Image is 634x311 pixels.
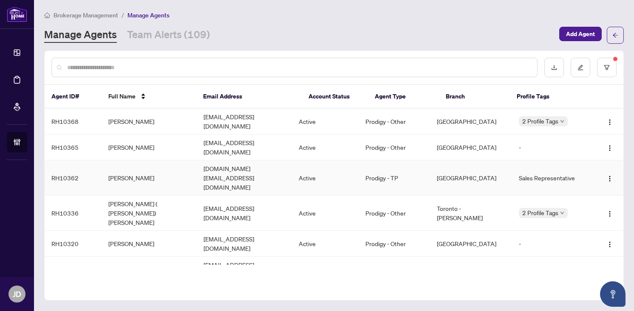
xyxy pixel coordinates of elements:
[292,257,359,283] td: Active
[510,85,590,109] th: Profile Tags
[102,85,196,109] th: Full Name
[603,115,617,128] button: Logo
[571,58,590,77] button: edit
[292,160,359,196] td: Active
[606,119,613,126] img: Logo
[54,11,118,19] span: Brokerage Management
[127,11,170,19] span: Manage Agents
[302,85,368,109] th: Account Status
[196,85,302,109] th: Email Address
[197,196,292,231] td: [EMAIL_ADDRESS][DOMAIN_NAME]
[430,134,512,160] td: [GEOGRAPHIC_DATA]
[612,32,618,38] span: arrow-left
[102,160,197,196] td: [PERSON_NAME]
[603,171,617,185] button: Logo
[603,140,617,154] button: Logo
[197,257,292,283] td: [EMAIL_ADDRESS][DOMAIN_NAME]
[197,134,292,160] td: [EMAIL_ADDRESS][DOMAIN_NAME]
[108,92,136,101] span: Full Name
[44,12,50,18] span: home
[359,231,430,257] td: Prodigy - Other
[512,134,593,160] td: -
[45,85,102,109] th: Agent ID#
[44,28,117,43] a: Manage Agents
[597,58,617,77] button: filter
[102,231,197,257] td: [PERSON_NAME]
[606,145,613,151] img: Logo
[102,109,197,134] td: [PERSON_NAME]
[522,116,558,126] span: 2 Profile Tags
[439,85,510,109] th: Branch
[603,206,617,220] button: Logo
[45,196,102,231] td: RH10336
[359,257,430,283] td: Prodigy - Other
[102,257,197,283] td: [PERSON_NAME]
[430,160,512,196] td: [GEOGRAPHIC_DATA]
[359,109,430,134] td: Prodigy - Other
[13,288,21,300] span: JD
[544,58,564,77] button: download
[603,237,617,250] button: Logo
[45,257,102,283] td: RH10319
[606,175,613,182] img: Logo
[102,196,197,231] td: [PERSON_NAME] ( [PERSON_NAME]) [PERSON_NAME]
[430,257,512,283] td: [GEOGRAPHIC_DATA]
[292,231,359,257] td: Active
[45,231,102,257] td: RH10320
[7,6,27,22] img: logo
[197,160,292,196] td: [DOMAIN_NAME][EMAIL_ADDRESS][DOMAIN_NAME]
[292,109,359,134] td: Active
[512,257,593,283] td: Transfer
[197,231,292,257] td: [EMAIL_ADDRESS][DOMAIN_NAME]
[430,109,512,134] td: [GEOGRAPHIC_DATA]
[606,241,613,248] img: Logo
[522,208,558,218] span: 2 Profile Tags
[600,281,626,307] button: Open asap
[512,231,593,257] td: -
[359,134,430,160] td: Prodigy - Other
[560,211,564,215] span: down
[559,27,602,41] button: Add Agent
[551,64,557,70] span: download
[292,134,359,160] td: Active
[197,109,292,134] td: [EMAIL_ADDRESS][DOMAIN_NAME]
[102,134,197,160] td: [PERSON_NAME]
[368,85,439,109] th: Agent Type
[577,64,583,70] span: edit
[127,28,210,43] a: Team Alerts (109)
[430,196,512,231] td: Toronto - [PERSON_NAME]
[292,196,359,231] td: Active
[560,119,564,123] span: down
[45,134,102,160] td: RH10365
[45,160,102,196] td: RH10362
[604,64,610,70] span: filter
[359,160,430,196] td: Prodigy - TP
[512,160,593,196] td: Sales Representative
[566,27,595,41] span: Add Agent
[603,263,617,276] button: Logo
[45,109,102,134] td: RH10368
[359,196,430,231] td: Prodigy - Other
[122,10,124,20] li: /
[606,210,613,217] img: Logo
[430,231,512,257] td: [GEOGRAPHIC_DATA]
